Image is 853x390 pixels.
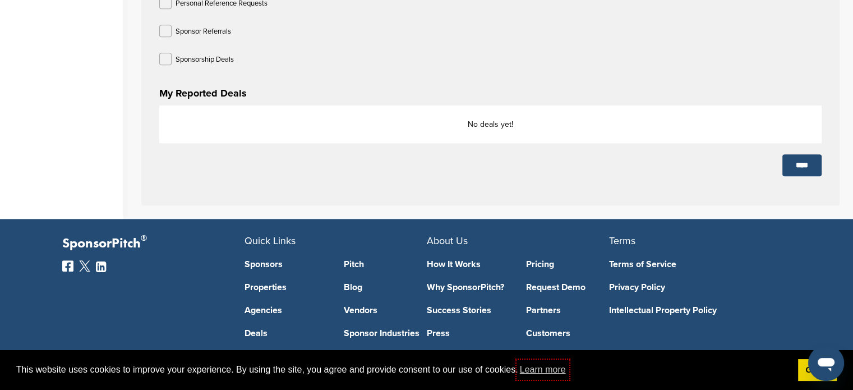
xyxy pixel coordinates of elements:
img: Twitter [79,260,90,272]
a: Success Stories [427,306,510,315]
a: Pitch [344,260,427,269]
a: Privacy Policy [609,283,774,292]
img: Facebook [62,260,73,272]
a: Agencies [245,306,328,315]
a: Terms of Service [609,260,774,269]
a: Sponsors [245,260,328,269]
a: How It Works [427,260,510,269]
a: Pricing [526,260,609,269]
a: Sponsor Industries [344,329,427,338]
iframe: Button to launch messaging window [808,345,844,381]
span: About Us [427,235,468,247]
a: learn more about cookies [518,361,568,378]
a: Blog [344,283,427,292]
a: Press [427,329,510,338]
h3: My Reported Deals [159,85,822,101]
a: Request Demo [526,283,609,292]
a: Partners [526,306,609,315]
span: Quick Links [245,235,296,247]
a: dismiss cookie message [798,359,837,382]
a: Deals [245,329,328,338]
a: Properties [245,283,328,292]
span: Terms [609,235,635,247]
p: SponsorPitch [62,236,245,252]
a: Why SponsorPitch? [427,283,510,292]
p: No deals yet! [171,117,810,131]
span: ® [141,231,147,245]
span: This website uses cookies to improve your experience. By using the site, you agree and provide co... [16,361,789,378]
a: Customers [526,329,609,338]
a: Vendors [344,306,427,315]
p: Sponsor Referrals [176,25,231,39]
a: Intellectual Property Policy [609,306,774,315]
p: Sponsorship Deals [176,53,234,67]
